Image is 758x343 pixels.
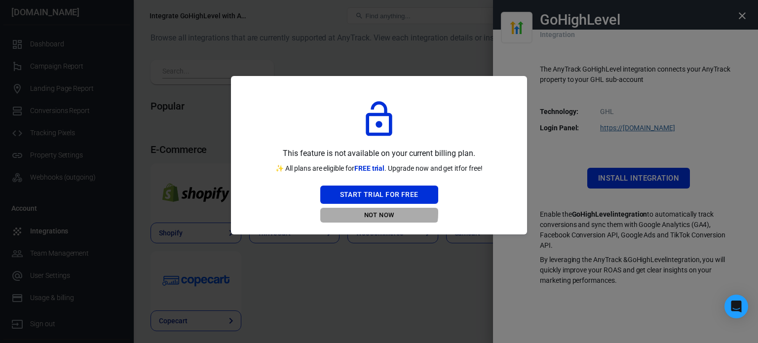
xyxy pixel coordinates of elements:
[320,186,438,204] button: Start Trial For Free
[320,208,438,223] button: Not Now
[283,147,475,160] p: This feature is not available on your current billing plan.
[275,163,483,174] p: ✨ All plans are eligible for . Upgrade now and get it for free!
[354,164,385,172] span: FREE trial
[724,295,748,318] div: Open Intercom Messenger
